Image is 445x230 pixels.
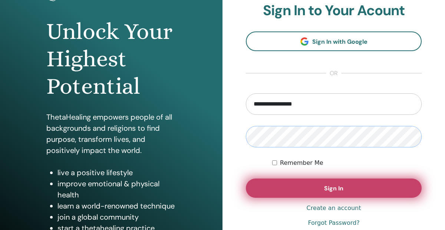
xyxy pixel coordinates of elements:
h1: Unlock Your Highest Potential [46,18,176,100]
a: Forgot Password? [308,219,359,227]
span: Sign In with Google [312,38,367,46]
label: Remember Me [280,159,323,167]
li: learn a world-renowned technique [57,200,176,211]
h2: Sign In to Your Acount [246,2,422,19]
li: live a positive lifestyle [57,167,176,178]
li: join a global community [57,211,176,223]
a: Sign In with Google [246,31,422,51]
div: Keep me authenticated indefinitely or until I manually logout [272,159,422,167]
p: ThetaHealing empowers people of all backgrounds and religions to find purpose, transform lives, a... [46,111,176,156]
li: improve emotional & physical health [57,178,176,200]
a: Create an account [306,204,361,213]
span: or [326,69,342,78]
button: Sign In [246,179,422,198]
span: Sign In [324,184,343,192]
